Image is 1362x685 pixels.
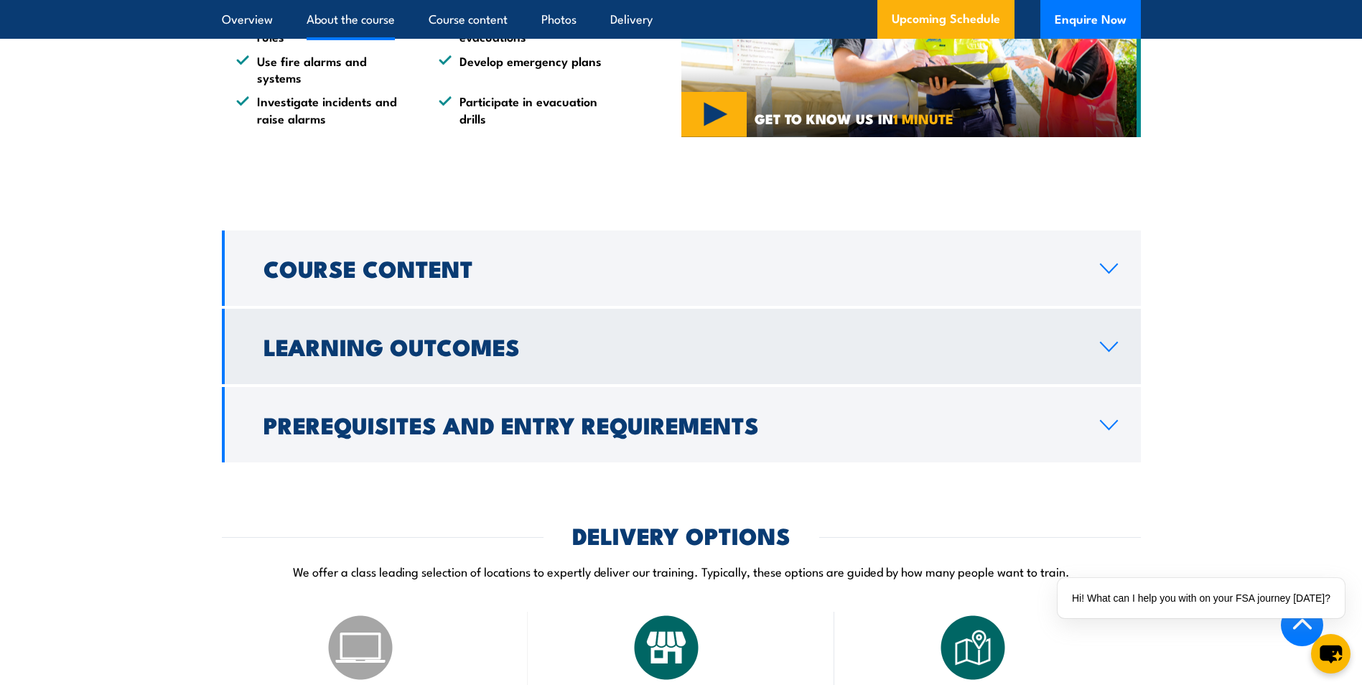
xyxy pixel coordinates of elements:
[572,525,790,545] h2: DELIVERY OPTIONS
[222,563,1141,579] p: We offer a class leading selection of locations to expertly deliver our training. Typically, thes...
[263,336,1077,356] h2: Learning Outcomes
[263,414,1077,434] h2: Prerequisites and Entry Requirements
[893,108,953,129] strong: 1 MINUTE
[755,112,953,125] span: GET TO KNOW US IN
[439,52,615,86] li: Develop emergency plans
[236,52,413,86] li: Use fire alarms and systems
[222,387,1141,462] a: Prerequisites and Entry Requirements
[236,93,413,126] li: Investigate incidents and raise alarms
[222,230,1141,306] a: Course Content
[1311,634,1351,674] button: chat-button
[263,258,1077,278] h2: Course Content
[222,309,1141,384] a: Learning Outcomes
[439,93,615,126] li: Participate in evacuation drills
[1058,578,1345,618] div: Hi! What can I help you with on your FSA journey [DATE]?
